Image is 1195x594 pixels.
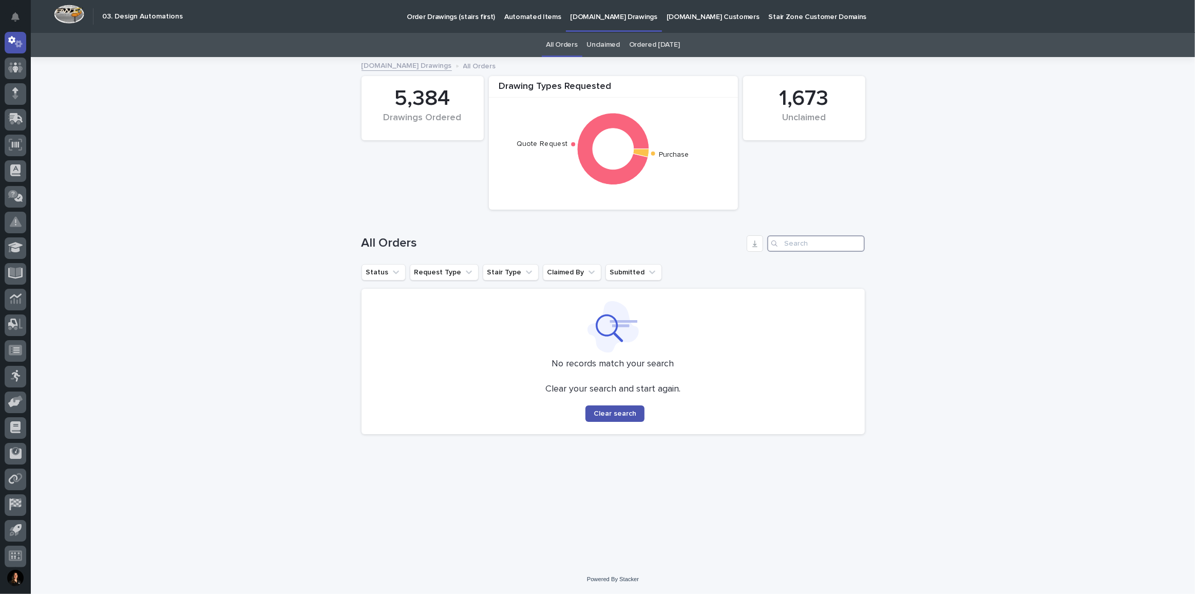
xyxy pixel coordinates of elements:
[374,359,852,370] p: No records match your search
[594,410,636,417] span: Clear search
[54,5,84,24] img: Workspace Logo
[410,264,479,281] button: Request Type
[585,405,644,422] button: Clear search
[5,567,26,589] button: users-avatar
[587,33,620,57] a: Unclaimed
[761,86,848,112] div: 1,673
[767,235,865,252] input: Search
[379,86,466,112] div: 5,384
[102,12,183,21] h2: 03. Design Automations
[761,113,848,134] div: Unclaimed
[517,141,567,148] text: Quote Request
[362,264,406,281] button: Status
[5,6,26,28] button: Notifications
[483,264,539,281] button: Stair Type
[463,60,496,71] p: All Orders
[587,576,639,582] a: Powered By Stacker
[629,33,680,57] a: Ordered [DATE]
[543,264,601,281] button: Claimed By
[545,384,680,395] p: Clear your search and start again.
[605,264,662,281] button: Submitted
[546,33,578,57] a: All Orders
[659,152,689,159] text: Purchase
[362,236,743,251] h1: All Orders
[489,81,738,98] div: Drawing Types Requested
[379,113,466,134] div: Drawings Ordered
[362,59,452,71] a: [DOMAIN_NAME] Drawings
[13,12,26,29] div: Notifications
